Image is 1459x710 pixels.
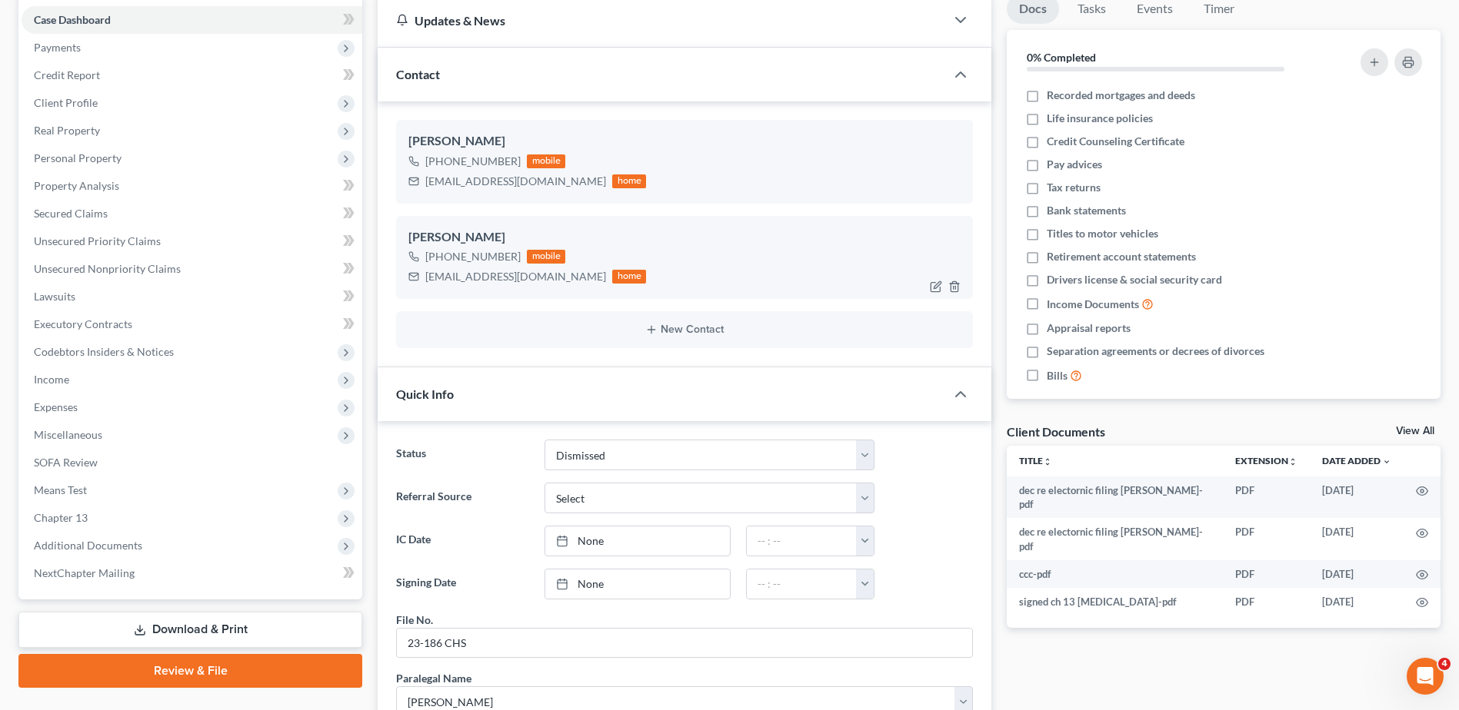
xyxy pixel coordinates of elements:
div: [PERSON_NAME] [408,132,961,151]
span: Codebtors Insiders & Notices [34,345,174,358]
span: Client Profile [34,96,98,109]
i: unfold_more [1288,457,1297,466]
a: Titleunfold_more [1019,455,1052,466]
a: SOFA Review [22,449,362,476]
input: -- : -- [747,526,857,556]
span: Credit Counseling Certificate [1047,134,1184,149]
span: Case Dashboard [34,13,111,26]
td: [DATE] [1310,518,1404,560]
a: Case Dashboard [22,6,362,34]
label: Referral Source [388,483,536,513]
div: [PERSON_NAME] [408,228,961,247]
span: Chapter 13 [34,511,88,524]
div: mobile [527,154,565,168]
td: PDF [1223,588,1310,615]
iframe: Intercom live chat [1407,658,1444,695]
td: [DATE] [1310,588,1404,615]
span: Separation agreements or decrees of divorces [1047,343,1264,359]
span: Titles to motor vehicles [1047,226,1158,241]
span: Bank statements [1047,203,1126,218]
span: Drivers license & social security card [1047,272,1222,287]
div: [EMAIL_ADDRESS][DOMAIN_NAME] [425,269,606,284]
a: View All [1396,426,1434,436]
strong: 0% Completed [1027,51,1096,64]
span: Quick Info [396,387,454,401]
div: File No. [396,612,433,628]
td: PDF [1223,518,1310,560]
button: New Contact [408,323,961,336]
td: [DATE] [1310,476,1404,519]
label: Signing Date [388,569,536,599]
div: home [612,270,646,284]
span: Additional Documents [34,539,142,552]
a: Unsecured Priority Claims [22,227,362,255]
span: Bills [1047,368,1068,383]
input: -- : -- [747,569,857,599]
i: unfold_more [1043,457,1052,466]
span: Secured Claims [34,207,108,220]
input: -- [397,629,972,658]
a: NextChapter Mailing [22,559,362,587]
td: dec re electornic filing [PERSON_NAME]-pdf [1007,518,1223,560]
span: Unsecured Priority Claims [34,234,161,247]
a: None [545,569,730,599]
div: home [612,174,646,188]
td: signed ch 13 [MEDICAL_DATA]-pdf [1007,588,1223,615]
a: Secured Claims [22,200,362,227]
span: Executory Contracts [34,317,132,330]
span: Property Analysis [34,179,119,192]
span: Income Documents [1047,297,1139,312]
div: mobile [527,250,565,264]
span: Personal Property [34,151,122,164]
div: Paralegal Name [396,670,471,686]
a: Review & File [18,654,362,688]
span: SOFA Review [34,456,98,469]
a: Extensionunfold_more [1235,455,1297,466]
div: [EMAIL_ADDRESS][DOMAIN_NAME] [425,174,606,189]
span: Appraisal reports [1047,320,1131,336]
a: Executory Contracts [22,310,362,338]
div: [PHONE_NUMBER] [425,249,521,264]
span: Real Property [34,124,100,137]
a: None [545,526,730,556]
span: Pay advices [1047,157,1102,172]
div: Updates & News [396,12,927,28]
a: Lawsuits [22,283,362,310]
span: Payments [34,41,81,54]
td: [DATE] [1310,560,1404,588]
a: Property Analysis [22,172,362,200]
a: Date Added expand_more [1322,455,1391,466]
span: Retirement account statements [1047,249,1196,264]
div: Client Documents [1007,423,1105,440]
span: Life insurance policies [1047,111,1153,126]
a: Credit Report [22,61,362,89]
label: IC Date [388,526,536,556]
span: Contact [396,67,440,81]
span: Miscellaneous [34,428,102,441]
td: dec re electornic filing [PERSON_NAME]-pdf [1007,476,1223,519]
span: Credit Report [34,68,100,81]
span: NextChapter Mailing [34,566,135,579]
td: ccc-pdf [1007,560,1223,588]
div: [PHONE_NUMBER] [425,154,521,169]
span: Unsecured Nonpriority Claims [34,262,181,275]
a: Download & Print [18,612,362,648]
td: PDF [1223,476,1310,519]
i: expand_more [1382,457,1391,466]
a: Unsecured Nonpriority Claims [22,255,362,283]
span: 4 [1438,658,1451,670]
span: Income [34,373,69,386]
span: Expenses [34,400,78,413]
label: Status [388,440,536,470]
span: Recorded mortgages and deeds [1047,88,1195,103]
td: PDF [1223,560,1310,588]
span: Tax returns [1047,180,1101,195]
span: Means Test [34,483,87,496]
span: Lawsuits [34,290,75,303]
